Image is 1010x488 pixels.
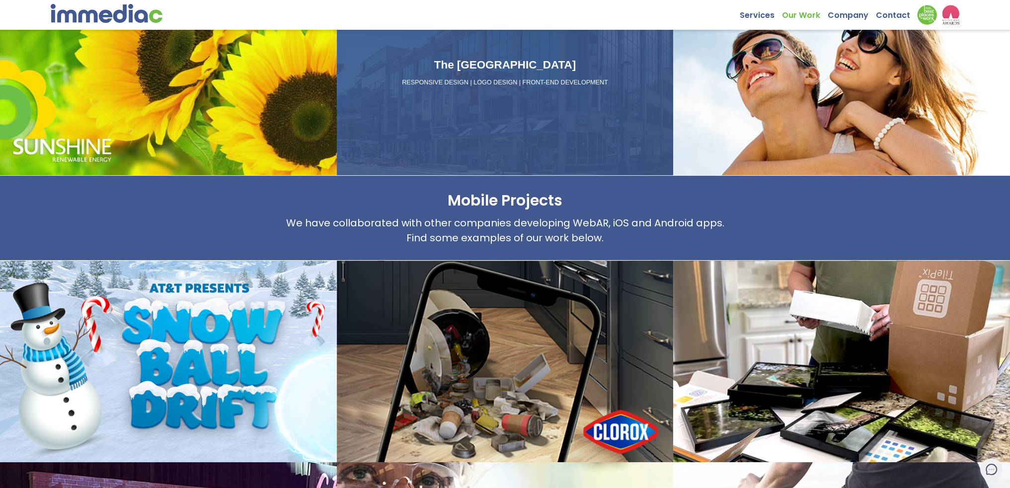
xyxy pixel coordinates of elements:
a: Our Work [781,5,827,20]
h2: Mobile Projects [448,191,562,210]
img: logo2_wea_nobg.webp [942,5,959,25]
a: Contact [875,5,917,20]
a: Services [739,5,781,20]
h3: The [GEOGRAPHIC_DATA] [341,57,670,73]
p: We have collaborated with other companies developing WebAR, iOS and Android apps. Find some examp... [101,215,909,245]
a: Company [827,5,875,20]
p: RESPONSIVE DESIGN | LOGO DESIGN | FRONT-END DEVELOPMENT [341,78,670,87]
img: Down [917,5,937,25]
img: immediac [51,4,162,23]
